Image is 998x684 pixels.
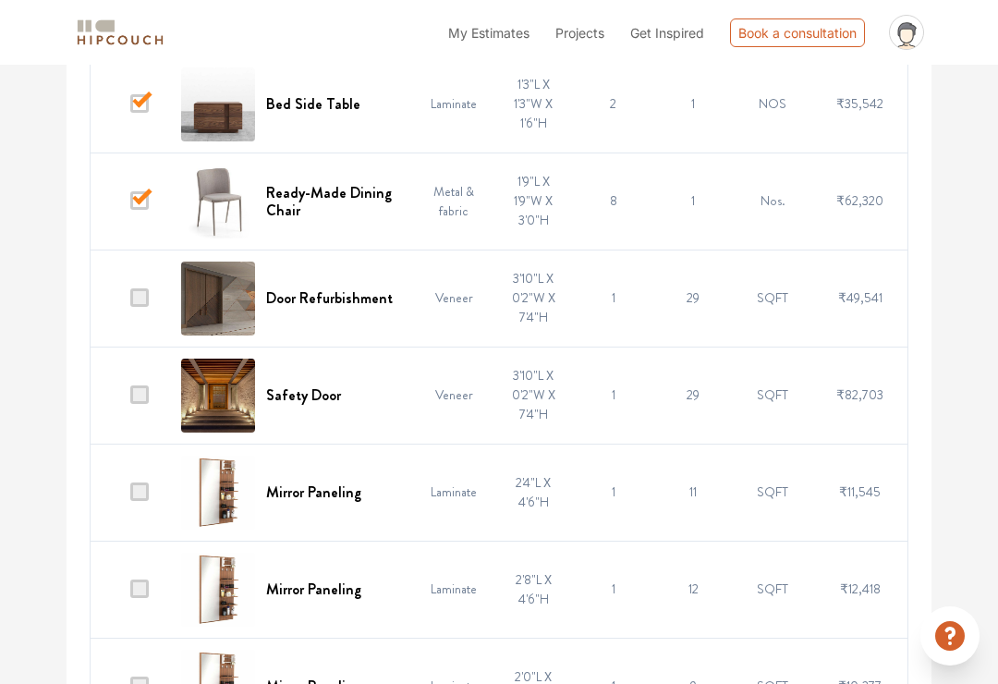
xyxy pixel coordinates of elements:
span: Get Inspired [630,25,704,41]
td: Nos. [733,153,812,250]
img: Mirror Paneling [181,456,255,530]
td: 2'8"L X 4'6"H [493,541,573,638]
h6: Door Refurbishment [266,289,393,307]
td: 2 [574,55,653,153]
td: 1 [574,444,653,541]
td: 3'10"L X 0'2"W X 7'4"H [493,250,573,347]
div: Book a consultation [730,18,865,47]
span: ₹11,545 [839,482,881,501]
img: Ready-Made Dining Chair [181,165,255,238]
td: Laminate [414,541,494,638]
span: logo-horizontal.svg [74,12,166,54]
span: ₹12,418 [840,580,881,598]
td: Laminate [414,444,494,541]
td: SQFT [733,444,812,541]
span: ₹62,320 [836,191,883,210]
td: 1 [574,347,653,444]
td: SQFT [733,541,812,638]
img: Mirror Paneling [181,553,255,627]
td: 29 [653,250,733,347]
td: 1 [653,153,733,250]
td: SQFT [733,347,812,444]
td: Veneer [414,250,494,347]
td: 1 [653,55,733,153]
td: 2'4"L X 4'6"H [493,444,573,541]
img: logo-horizontal.svg [74,17,166,49]
td: 1'3"L X 1'3"W X 1'6"H [493,55,573,153]
td: NOS [733,55,812,153]
img: Door Refurbishment [181,262,255,336]
span: ₹49,541 [838,288,882,307]
td: 29 [653,347,733,444]
h6: Bed Side Table [266,95,360,113]
h6: Mirror Paneling [266,483,361,501]
span: My Estimates [448,25,529,41]
img: Bed Side Table [181,67,255,141]
td: 1 [574,250,653,347]
td: 1 [574,541,653,638]
td: 12 [653,541,733,638]
td: 1'9"L X 1'9"W X 3'0"H [493,153,573,250]
span: ₹35,542 [836,94,883,113]
h6: Ready-Made Dining Chair [266,184,403,219]
td: SQFT [733,250,812,347]
h6: Mirror Paneling [266,580,361,598]
span: Projects [555,25,604,41]
td: 11 [653,444,733,541]
td: Laminate [414,55,494,153]
td: Veneer [414,347,494,444]
td: 3'10"L X 0'2"W X 7'4"H [493,347,573,444]
span: ₹82,703 [836,385,883,404]
img: Safety Door [181,359,255,433]
td: Metal & fabric [414,153,494,250]
h6: Safety Door [266,386,341,404]
td: 8 [574,153,653,250]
